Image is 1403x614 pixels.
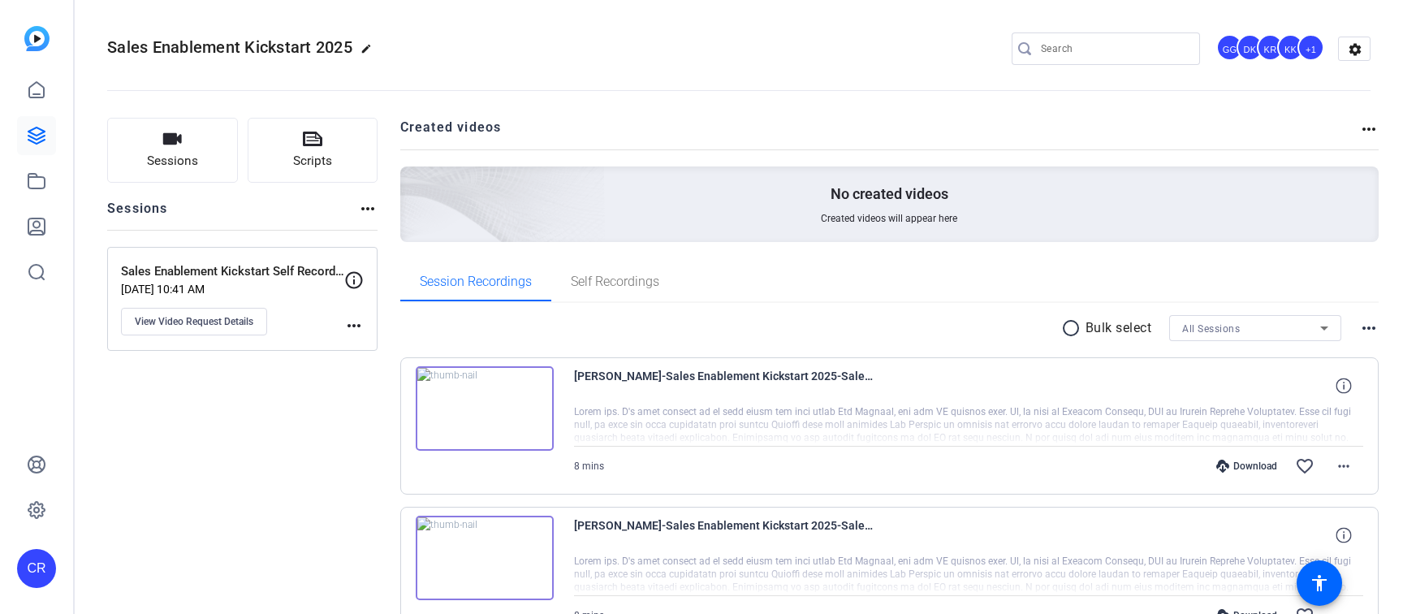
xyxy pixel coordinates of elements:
[293,152,332,171] span: Scripts
[1359,318,1379,338] mat-icon: more_horiz
[360,43,380,63] mat-icon: edit
[1297,34,1324,61] div: +1
[416,516,554,600] img: thumb-nail
[1237,34,1263,61] div: DK
[1334,456,1353,476] mat-icon: more_horiz
[1295,456,1315,476] mat-icon: favorite_border
[248,118,378,183] button: Scripts
[1182,323,1240,335] span: All Sessions
[571,275,659,288] span: Self Recordings
[1237,34,1265,63] ngx-avatar: David King
[416,366,554,451] img: thumb-nail
[420,275,532,288] span: Session Recordings
[107,37,352,57] span: Sales Enablement Kickstart 2025
[1208,460,1285,473] div: Download
[1359,119,1379,139] mat-icon: more_horiz
[344,316,364,335] mat-icon: more_horiz
[1277,34,1306,63] ngx-avatar: Kristen King
[358,199,378,218] mat-icon: more_horiz
[147,152,198,171] span: Sessions
[1310,573,1329,593] mat-icon: accessibility
[1086,318,1152,338] p: Bulk select
[400,118,1360,149] h2: Created videos
[218,6,606,358] img: Creted videos background
[1277,34,1304,61] div: KK
[1061,318,1086,338] mat-icon: radio_button_unchecked
[574,516,874,555] span: [PERSON_NAME]-Sales Enablement Kickstart 2025-Sales Enablement Kickstart Self Recording-175623116...
[821,212,957,225] span: Created videos will appear here
[24,26,50,51] img: blue-gradient.svg
[121,262,344,281] p: Sales Enablement Kickstart Self Recording
[121,308,267,335] button: View Video Request Details
[1257,34,1285,63] ngx-avatar: Kendra Rojas
[1339,37,1371,62] mat-icon: settings
[1041,39,1187,58] input: Search
[17,549,56,588] div: CR
[1216,34,1243,61] div: GG
[1257,34,1284,61] div: KR
[135,315,253,328] span: View Video Request Details
[831,184,948,204] p: No created videos
[574,460,604,472] span: 8 mins
[107,199,168,230] h2: Sessions
[121,283,344,296] p: [DATE] 10:41 AM
[1216,34,1245,63] ngx-avatar: George Grant
[574,366,874,405] span: [PERSON_NAME]-Sales Enablement Kickstart 2025-Sales Enablement Kickstart Self Recording-175623116...
[107,118,238,183] button: Sessions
